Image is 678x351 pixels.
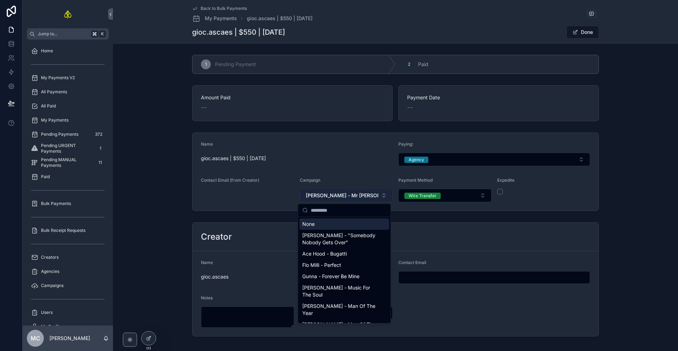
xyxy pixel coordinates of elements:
[407,103,413,112] span: --
[41,174,50,180] span: Paid
[27,128,109,141] a: Pending Payments372
[201,103,207,112] span: --
[27,100,109,112] a: All Paid
[201,155,393,162] span: gioc.ascaes | $550 | [DATE]
[497,177,515,183] span: Expedite
[41,103,56,109] span: All Paid
[300,177,320,183] span: Campaign
[41,117,69,123] span: My Payments
[96,158,105,167] div: 11
[398,177,433,183] span: Payment Method
[302,303,378,317] span: [PERSON_NAME] - Man Of The Year
[23,40,113,326] div: scrollable content
[27,45,109,57] a: Home
[201,6,247,11] span: Back to Bulk Payments
[302,250,347,257] span: Ace Hood - Bugatti
[247,15,313,22] a: gioc.ascaes | $550 | [DATE]
[409,193,436,199] div: Wire Transfer
[201,273,393,280] span: gioc.ascaes
[27,71,109,84] a: My Payments V2
[27,197,109,210] a: Bulk Payments
[41,310,53,315] span: Users
[215,61,256,68] span: Pending Payment
[100,31,105,37] span: K
[299,218,389,230] div: None
[41,131,78,137] span: Pending Payments
[201,141,213,147] span: Name
[41,143,93,154] span: Pending URGENT Payments
[398,153,590,166] button: Select Button
[64,8,72,20] img: App logo
[398,260,426,265] span: Contact Email
[41,201,71,206] span: Bulk Payments
[192,27,285,37] h1: gioc.ascaes | $550 | [DATE]
[302,273,359,280] span: Gunna - Forever Be Mine
[27,320,109,333] a: My Profile
[27,306,109,319] a: Users
[205,15,237,22] span: My Payments
[300,189,393,202] button: Select Button
[192,6,247,11] a: Back to Bulk Payments
[302,262,341,269] span: Flo Milli - Perfect
[566,26,599,39] button: Done
[192,14,237,23] a: My Payments
[41,255,59,260] span: Creators
[201,231,232,242] h2: Creator
[201,260,213,265] span: Name
[41,269,59,274] span: Agencies
[409,157,424,163] div: Agency
[41,324,61,329] span: My Profile
[302,284,378,298] span: [PERSON_NAME] - Music For The Soul
[398,141,414,147] span: Paying:
[41,48,53,54] span: Home
[41,89,67,95] span: All Payments
[27,279,109,292] a: Campaigns
[298,217,391,323] div: Suggestions
[27,28,109,40] button: Jump to...K
[38,31,88,37] span: Jump to...
[49,335,90,342] p: [PERSON_NAME]
[201,295,213,300] span: Notes
[407,94,590,101] span: Payment Date
[27,265,109,278] a: Agencies
[306,192,379,199] span: [PERSON_NAME] - Mr [PERSON_NAME] Blue
[201,177,259,183] span: Contact Email (from Creator)
[41,75,75,81] span: My Payments V2
[96,144,105,153] div: 1
[41,283,64,288] span: Campaigns
[31,334,40,343] span: MC
[302,321,378,335] span: [PERSON_NAME] - Man Of The Year
[302,232,378,246] span: [PERSON_NAME] - "Somebody Nobody Gets Over"
[41,157,93,168] span: Pending MANUAL Payments
[27,251,109,264] a: Creators
[27,224,109,237] a: Bulk Receipt Requests
[27,142,109,155] a: Pending URGENT Payments1
[27,156,109,169] a: Pending MANUAL Payments11
[27,170,109,183] a: Paid
[93,130,105,139] div: 372
[27,86,109,98] a: All Payments
[408,62,410,67] span: 2
[27,114,109,127] a: My Payments
[418,61,428,68] span: Paid
[41,228,85,233] span: Bulk Receipt Requests
[201,94,384,101] span: Amount Paid
[398,189,492,202] button: Select Button
[205,62,207,67] span: 1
